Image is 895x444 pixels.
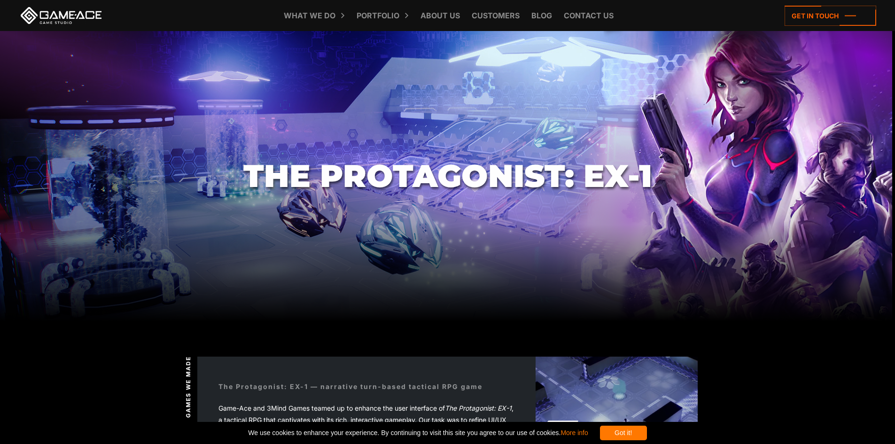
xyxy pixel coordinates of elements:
[785,6,876,26] a: Get in touch
[184,356,193,417] span: Games we made
[218,382,483,391] div: The Protagonist: EX-1 — narrative turn-based tactical RPG game
[445,404,512,412] em: The Protagonist: EX-1
[600,426,647,440] div: Got it!
[560,429,588,436] a: More info
[248,426,588,440] span: We use cookies to enhance your experience. By continuing to visit this site you agree to our use ...
[243,159,652,193] h1: The Protagonist: EX-1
